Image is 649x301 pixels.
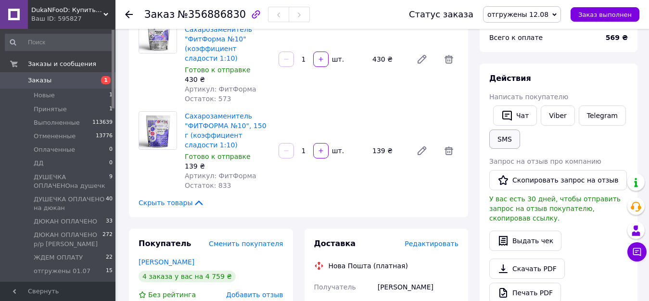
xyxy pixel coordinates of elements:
div: 4 заказа у вас на 4 759 ₴ [139,271,236,282]
div: Статус заказа [409,10,473,19]
span: 272 [102,231,113,248]
span: Всего к оплате [489,34,543,41]
span: Запрос на отзыв про компанию [489,157,601,165]
span: 33 [106,217,113,226]
span: У вас есть 30 дней, чтобы отправить запрос на отзыв покупателю, скопировав ссылку. [489,195,621,222]
span: Выполненные [34,118,80,127]
span: Остаток: 833 [185,182,231,189]
span: Заказ выполнен [578,11,632,18]
span: Удалить [439,141,458,160]
div: 139 ₴ [369,144,408,157]
span: Принятые [34,105,67,114]
b: 569 ₴ [606,34,628,41]
span: №356886830 [178,9,246,20]
span: Артикул: ФитФорма [185,172,256,180]
div: Нова Пошта (платная) [326,261,410,271]
span: 9 [109,173,113,190]
span: 40 [106,195,113,212]
span: Покупатель [139,239,191,248]
span: Удалить [439,50,458,69]
span: 22 [106,253,113,262]
a: Viber [541,105,574,126]
span: 13776 [96,132,113,141]
span: Отмененные [34,132,76,141]
a: Сахарозаменитель "ФИТФОРМА №10", 150 г (коэффициент сладости 1:10) [185,112,267,149]
span: Редактировать [405,240,458,248]
div: Ваш ID: 595827 [31,14,115,23]
span: Готово к отправке [185,153,251,160]
span: 1 [109,91,113,100]
span: ЖДЕМ ОПЛАТУ [34,253,83,262]
span: Действия [489,74,531,83]
span: Сменить покупателя [209,240,283,248]
div: шт. [330,54,345,64]
a: [PERSON_NAME] [139,258,194,266]
span: Без рейтинга [148,291,196,299]
div: 430 ₴ [369,52,408,66]
a: Редактировать [412,50,432,69]
a: Редактировать [412,141,432,160]
div: Вернуться назад [125,10,133,19]
span: Заказы [28,76,51,85]
img: 500 грамм Сахарозаменитель "ФитФорма №10" (коэффициент сладости 1:10) [139,15,177,53]
input: Поиск [5,34,114,51]
span: отгружены 02.07 [34,280,90,289]
span: Оплаченные [34,145,75,154]
div: [PERSON_NAME] [376,278,460,296]
span: 0 [109,159,113,168]
span: Заказы и сообщения [28,60,96,68]
span: Получатель [314,283,356,291]
span: Доставка [314,239,356,248]
span: ДУШЕЧКА ОПЛАЧЕНО на дюкан [34,195,106,212]
span: отгружены 01.07 [34,267,90,275]
span: Остаток: 573 [185,95,231,103]
div: 139 ₴ [185,161,271,171]
span: Написать покупателю [489,93,568,101]
button: Заказ выполнен [571,7,639,22]
span: 0 [109,145,113,154]
button: Чат с покупателем [627,242,647,262]
span: отгружены 12.08 [487,11,548,18]
span: Артикул: ФитФорма [185,85,256,93]
span: 15 [106,267,113,275]
span: ДД [34,159,43,168]
span: ДЮКАН ОПЛАЧЕНО р/р [PERSON_NAME] [34,231,102,248]
span: Добавить отзыв [226,291,283,299]
div: шт. [330,146,345,156]
span: 113639 [92,118,113,127]
span: Скрыть товары [139,198,204,208]
button: Выдать чек [489,231,561,251]
a: Telegram [579,105,626,126]
a: 500 грамм Сахарозаменитель "ФитФорма №10" (коэффициент сладости 1:10) [185,16,252,62]
button: Скопировать запрос на отзыв [489,170,627,190]
span: 1 [109,105,113,114]
button: Чат [493,105,537,126]
div: 430 ₴ [185,75,271,84]
span: ДУШЕЧКА ОПЛАЧЕНОна душечк [34,173,109,190]
span: Новые [34,91,55,100]
span: ДЮКАН ОПЛАЧЕНО [34,217,97,226]
span: Заказ [144,9,175,20]
span: DukaNFooD: Купить Низкокалорийные продукты, диабетического, спортивного Питания. Диета Дюкана. [31,6,103,14]
a: Скачать PDF [489,259,565,279]
span: 10 [106,280,113,289]
button: SMS [489,130,520,149]
span: Готово к отправке [185,66,251,74]
img: Сахарозаменитель "ФИТФОРМА №10", 150 г (коэффициент сладости 1:10) [139,112,177,149]
span: 1 [101,76,111,84]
